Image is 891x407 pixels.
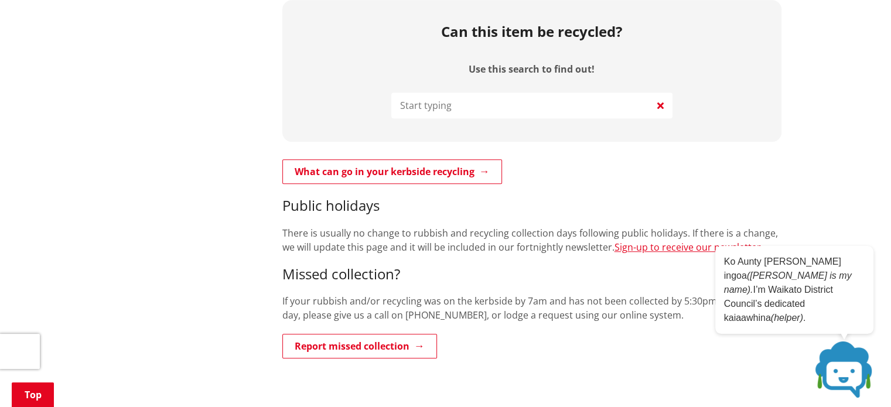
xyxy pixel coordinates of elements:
[282,334,437,358] a: Report missed collection
[12,382,54,407] a: Top
[391,93,672,118] input: Start typing
[441,23,622,40] h2: Can this item be recycled?
[282,159,502,184] a: What can go in your kerbside recycling
[615,241,763,254] a: Sign-up to receive our newsletter.
[469,64,595,75] label: Use this search to find out!
[282,226,781,254] p: There is usually no change to rubbish and recycling collection days following public holidays. If...
[282,294,781,322] p: If your rubbish and/or recycling was on the kerbside by 7am and has not been collected by 5:30pm ...
[282,266,781,283] h3: Missed collection?
[282,197,781,214] h3: Public holidays
[771,313,803,323] em: (helper)
[724,271,852,295] em: ([PERSON_NAME] is my name).
[724,255,865,325] p: Ko Aunty [PERSON_NAME] ingoa I’m Waikato District Council’s dedicated kaiaawhina .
